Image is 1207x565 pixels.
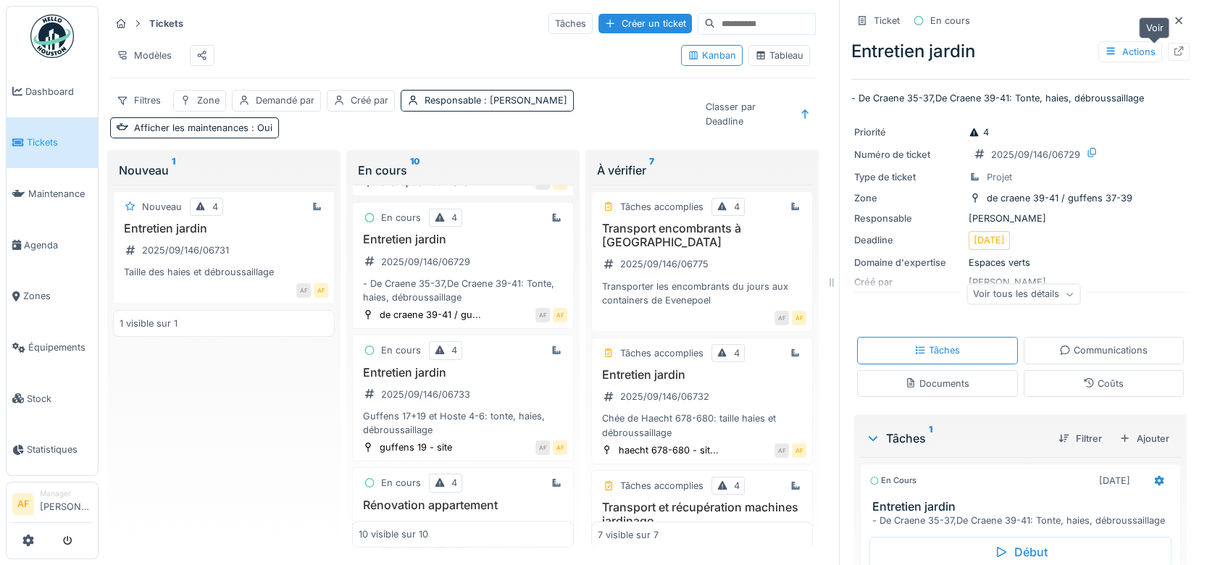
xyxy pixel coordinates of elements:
[381,255,470,269] div: 2025/09/146/06729
[535,440,550,455] div: AF
[966,284,1080,305] div: Voir tous les détails
[12,488,92,523] a: AF Manager[PERSON_NAME]
[688,49,736,62] div: Kanban
[381,343,421,357] div: En cours
[991,148,1080,162] div: 2025/09/146/06729
[120,222,328,235] h3: Entretien jardin
[28,187,92,201] span: Maintenance
[619,443,719,457] div: haecht 678-680 - sit...
[1139,17,1169,38] div: Voir
[905,377,969,390] div: Documents
[12,493,34,515] li: AF
[381,476,421,490] div: En cours
[28,340,92,354] span: Équipements
[854,212,963,225] div: Responsable
[930,14,970,28] div: En cours
[212,200,218,214] div: 4
[7,219,98,271] a: Agenda
[1059,343,1148,357] div: Communications
[598,222,806,249] h3: Transport encombrants à [GEOGRAPHIC_DATA]
[351,93,388,107] div: Créé par
[553,440,567,455] div: AF
[872,500,1174,514] h3: Entretien jardin
[929,430,932,447] sup: 1
[854,170,963,184] div: Type de ticket
[314,283,328,298] div: AF
[598,368,806,382] h3: Entretien jardin
[734,346,740,360] div: 4
[874,14,900,28] div: Ticket
[359,277,567,304] div: - De Craene 35-37,De Craene 39-41: Tonte, haies, débroussaillage
[854,256,1187,269] div: Espaces verts
[969,125,989,139] div: 4
[854,256,963,269] div: Domaine d'expertise
[598,527,659,541] div: 7 visible sur 7
[23,289,92,303] span: Zones
[410,162,420,179] sup: 10
[987,170,1012,184] div: Projet
[359,366,567,380] h3: Entretien jardin
[854,191,963,205] div: Zone
[359,498,567,512] h3: Rénovation appartement
[110,45,178,66] div: Modèles
[380,308,481,322] div: de craene 39-41 / gu...
[598,501,806,528] h3: Transport et récupération machines jardinage
[381,388,470,401] div: 2025/09/146/06733
[792,443,806,458] div: AF
[30,14,74,58] img: Badge_color-CXgf-gQk.svg
[27,135,92,149] span: Tickets
[854,233,963,247] div: Deadline
[7,322,98,373] a: Équipements
[535,308,550,322] div: AF
[120,317,177,330] div: 1 visible sur 1
[380,440,452,454] div: guffens 19 - site
[854,125,963,139] div: Priorité
[869,474,916,487] div: En cours
[620,390,709,403] div: 2025/09/146/06732
[358,162,568,179] div: En cours
[451,343,457,357] div: 4
[25,85,92,99] span: Dashboard
[134,121,272,135] div: Afficher les maintenances
[755,49,803,62] div: Tableau
[548,13,593,34] div: Tâches
[256,93,314,107] div: Demandé par
[734,200,740,214] div: 4
[142,243,229,257] div: 2025/09/146/06731
[381,211,421,225] div: En cours
[40,488,92,499] div: Manager
[296,283,311,298] div: AF
[7,373,98,424] a: Stock
[7,168,98,219] a: Maintenance
[451,476,457,490] div: 4
[40,488,92,519] li: [PERSON_NAME]
[172,162,175,179] sup: 1
[974,233,1005,247] div: [DATE]
[119,162,329,179] div: Nouveau
[598,14,692,33] div: Créer un ticket
[598,411,806,439] div: Chée de Haecht 678-680: taille haies et débroussaillage
[359,527,428,541] div: 10 visible sur 10
[1083,377,1124,390] div: Coûts
[774,443,789,458] div: AF
[142,200,182,214] div: Nouveau
[1053,429,1108,448] div: Filtrer
[620,200,703,214] div: Tâches accomplies
[866,430,1047,447] div: Tâches
[597,162,807,179] div: À vérifier
[1098,41,1162,62] div: Actions
[7,66,98,117] a: Dashboard
[851,38,1190,64] div: Entretien jardin
[649,162,654,179] sup: 7
[553,308,567,322] div: AF
[143,17,189,30] strong: Tickets
[854,212,1187,225] div: [PERSON_NAME]
[987,191,1132,205] div: de craene 39-41 / guffens 37-39
[7,117,98,169] a: Tickets
[598,280,806,307] div: Transporter les encombrants du jours aux containers de Evenepoel
[359,409,567,437] div: Guffens 17+19 et Hoste 4-6: tonte, haies, débroussaillage
[774,311,789,325] div: AF
[381,520,469,534] div: 2025/08/146/06051
[110,90,167,111] div: Filtres
[248,122,272,133] span: : Oui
